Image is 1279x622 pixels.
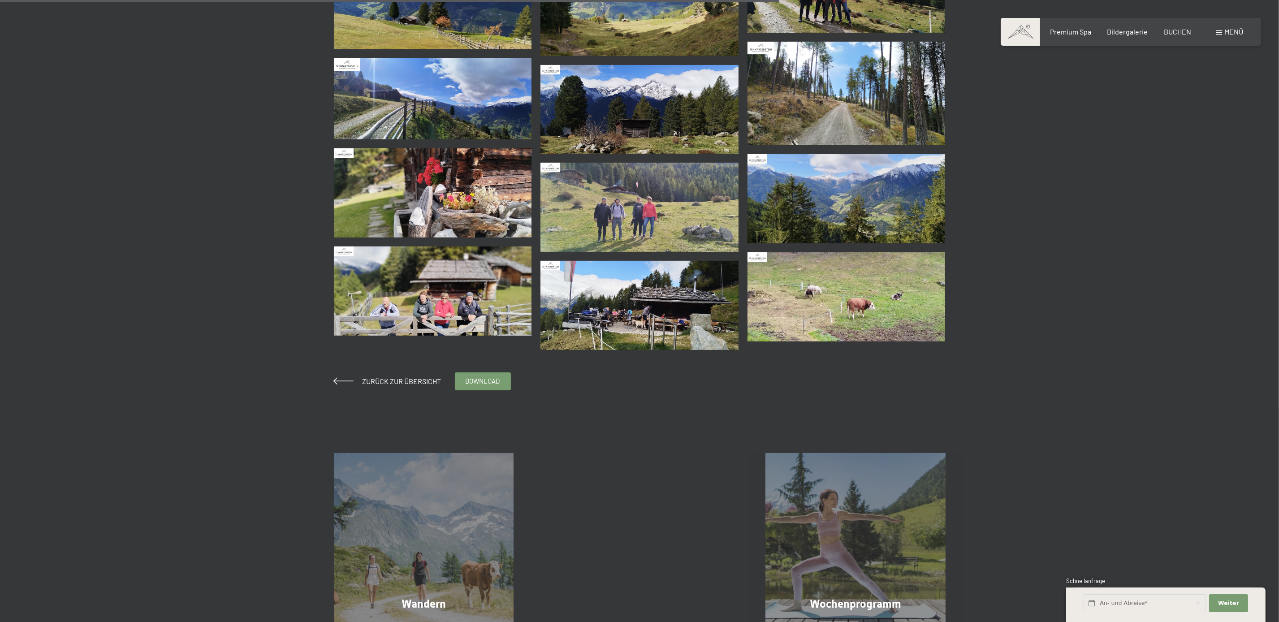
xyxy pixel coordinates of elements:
[540,261,739,350] img: 07-10-2025
[538,158,741,256] a: 07-10-2025
[540,65,739,154] img: 07-10-2025
[334,58,532,139] img: 07-10-2025
[334,148,532,238] img: 07-10-2025
[540,163,739,252] img: 07-10-2025
[355,377,441,385] span: Zurück zur Übersicht
[1050,27,1091,36] a: Premium Spa
[538,256,741,354] a: 07-10-2025
[810,597,901,610] span: Wochenprogramm
[1209,594,1248,613] button: Weiter
[455,373,510,390] a: download
[745,248,948,346] a: 07-10-2025
[748,154,946,243] img: 07-10-2025
[748,42,946,145] img: 07-10-2025
[332,144,534,242] a: 07-10-2025
[334,377,441,385] a: Zurück zur Übersicht
[334,246,532,336] img: 07-10-2025
[402,597,446,610] span: Wandern
[1164,27,1191,36] a: BUCHEN
[745,150,948,248] a: 07-10-2025
[1224,27,1243,36] span: Menü
[1218,599,1239,607] span: Weiter
[1066,577,1105,584] span: Schnellanfrage
[538,60,741,159] a: 07-10-2025
[745,37,948,150] a: 07-10-2025
[332,54,534,144] a: 07-10-2025
[466,376,500,386] span: download
[332,242,534,340] a: 07-10-2025
[748,252,946,341] img: 07-10-2025
[1107,27,1148,36] a: Bildergalerie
